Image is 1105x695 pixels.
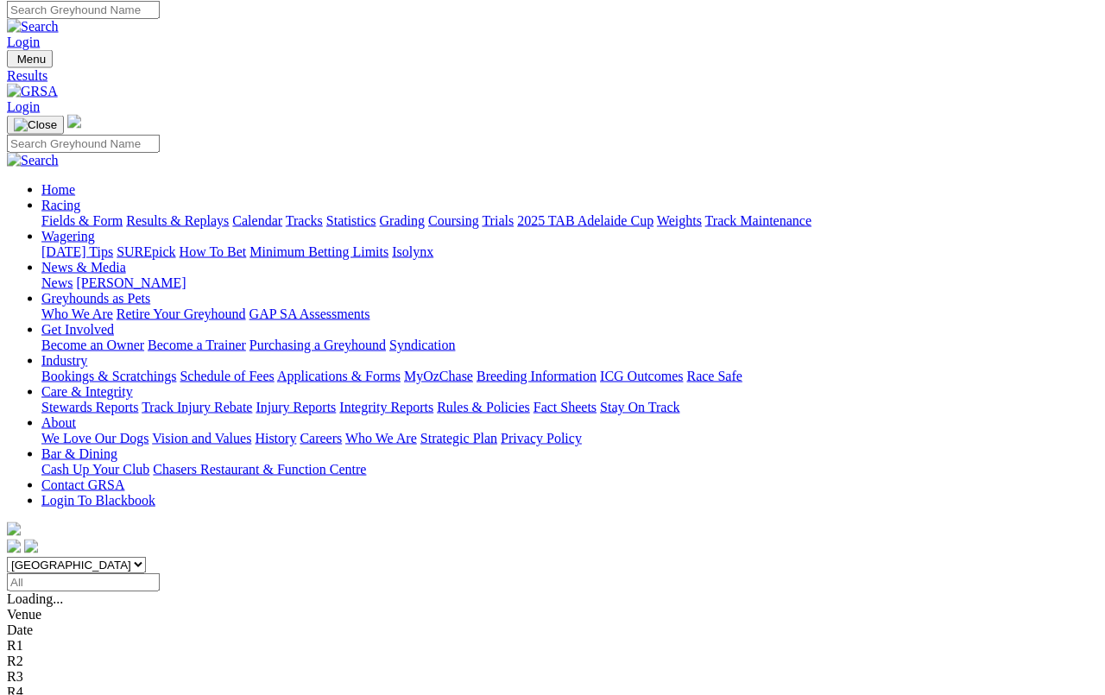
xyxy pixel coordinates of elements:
a: Coursing [428,213,479,228]
a: Login [7,99,40,114]
a: Stay On Track [600,400,679,414]
img: twitter.svg [24,540,38,553]
div: Date [7,622,1098,638]
a: Contact GRSA [41,477,124,492]
a: Strategic Plan [420,431,497,445]
div: Venue [7,607,1098,622]
a: Trials [482,213,514,228]
a: Rules & Policies [437,400,530,414]
img: facebook.svg [7,540,21,553]
img: Close [14,118,57,132]
a: MyOzChase [404,369,473,383]
a: Schedule of Fees [180,369,274,383]
a: Track Injury Rebate [142,400,252,414]
img: Search [7,153,59,168]
div: R2 [7,654,1098,669]
a: Breeding Information [477,369,597,383]
a: Greyhounds as Pets [41,291,150,306]
a: [DATE] Tips [41,244,113,259]
a: Results & Replays [126,213,229,228]
a: Syndication [389,338,455,352]
a: Results [7,68,1098,84]
div: Greyhounds as Pets [41,306,1098,322]
a: Bar & Dining [41,446,117,461]
a: 2025 TAB Adelaide Cup [517,213,654,228]
a: Industry [41,353,87,368]
a: GAP SA Assessments [249,306,370,321]
span: Loading... [7,591,63,606]
a: Careers [300,431,342,445]
a: Fact Sheets [534,400,597,414]
a: SUREpick [117,244,175,259]
button: Toggle navigation [7,116,64,135]
div: R3 [7,669,1098,685]
input: Search [7,1,160,19]
div: Bar & Dining [41,462,1098,477]
a: Injury Reports [256,400,336,414]
a: Integrity Reports [339,400,433,414]
a: Fields & Form [41,213,123,228]
div: R1 [7,638,1098,654]
button: Toggle navigation [7,50,53,68]
img: logo-grsa-white.png [67,115,81,129]
a: News & Media [41,260,126,275]
a: News [41,275,73,290]
div: News & Media [41,275,1098,291]
a: Home [41,182,75,197]
a: Minimum Betting Limits [249,244,388,259]
div: Racing [41,213,1098,229]
a: Bookings & Scratchings [41,369,176,383]
a: Stewards Reports [41,400,138,414]
a: Privacy Policy [501,431,582,445]
a: Chasers Restaurant & Function Centre [153,462,366,477]
div: Industry [41,369,1098,384]
input: Select date [7,573,160,591]
a: Login [7,35,40,49]
a: Login To Blackbook [41,493,155,508]
a: Become an Owner [41,338,144,352]
a: Who We Are [41,306,113,321]
a: Wagering [41,229,95,243]
a: How To Bet [180,244,247,259]
a: Retire Your Greyhound [117,306,246,321]
a: Grading [380,213,425,228]
a: Purchasing a Greyhound [249,338,386,352]
a: Tracks [286,213,323,228]
input: Search [7,135,160,153]
div: Care & Integrity [41,400,1098,415]
a: Care & Integrity [41,384,133,399]
a: Race Safe [686,369,742,383]
a: Weights [657,213,702,228]
a: Track Maintenance [705,213,811,228]
a: Calendar [232,213,282,228]
a: Who We Are [345,431,417,445]
a: Vision and Values [152,431,251,445]
a: [PERSON_NAME] [76,275,186,290]
a: ICG Outcomes [600,369,683,383]
img: Search [7,19,59,35]
a: Statistics [326,213,376,228]
div: About [41,431,1098,446]
a: About [41,415,76,430]
a: Get Involved [41,322,114,337]
a: Become a Trainer [148,338,246,352]
a: Applications & Forms [277,369,401,383]
div: Get Involved [41,338,1098,353]
img: GRSA [7,84,58,99]
img: logo-grsa-white.png [7,522,21,536]
a: Racing [41,198,80,212]
span: Menu [17,53,46,66]
a: We Love Our Dogs [41,431,148,445]
a: History [255,431,296,445]
a: Cash Up Your Club [41,462,149,477]
a: Isolynx [392,244,433,259]
div: Wagering [41,244,1098,260]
